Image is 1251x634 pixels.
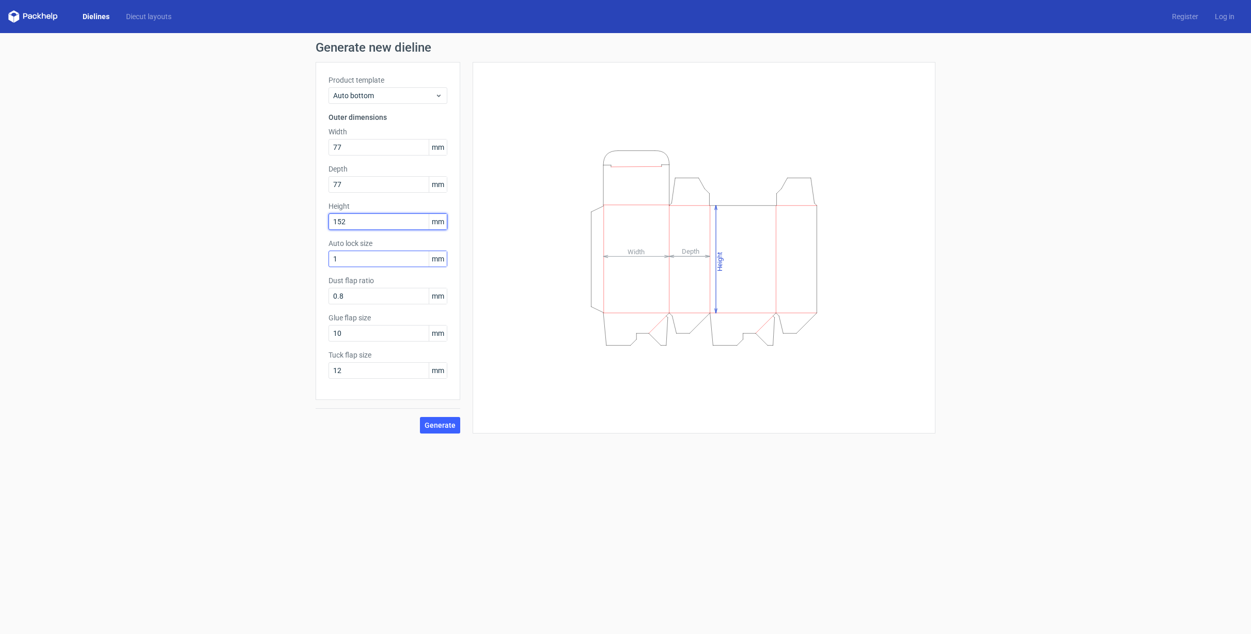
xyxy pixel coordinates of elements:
span: Auto bottom [333,90,435,101]
label: Depth [329,164,447,174]
span: mm [429,363,447,378]
label: Product template [329,75,447,85]
span: Generate [425,422,456,429]
tspan: Width [628,248,645,255]
label: Width [329,127,447,137]
span: mm [429,288,447,304]
label: Tuck flap size [329,350,447,360]
h3: Outer dimensions [329,112,447,122]
span: mm [429,177,447,192]
tspan: Depth [682,248,699,255]
span: mm [429,326,447,341]
h1: Generate new dieline [316,41,935,54]
span: mm [429,214,447,229]
label: Dust flap ratio [329,275,447,286]
a: Register [1164,11,1207,22]
label: Auto lock size [329,238,447,249]
span: mm [429,140,447,155]
a: Dielines [74,11,118,22]
a: Log in [1207,11,1243,22]
button: Generate [420,417,460,434]
a: Diecut layouts [118,11,180,22]
label: Height [329,201,447,211]
tspan: Height [716,252,724,271]
label: Glue flap size [329,313,447,323]
span: mm [429,251,447,267]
